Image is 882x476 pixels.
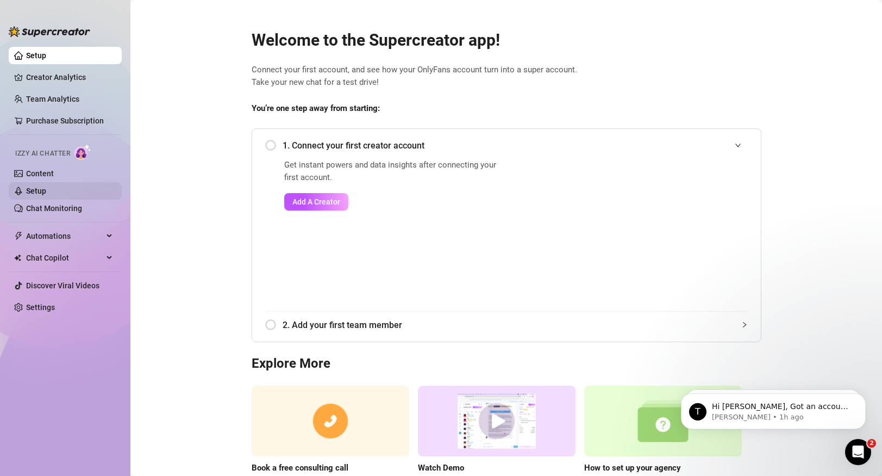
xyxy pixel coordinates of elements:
a: Team Analytics [26,95,79,103]
iframe: Intercom live chat [845,439,871,465]
div: 1. Connect your first creator account [265,132,748,159]
span: Chat Copilot [26,249,103,267]
a: Content [26,169,54,178]
span: collapsed [741,322,748,328]
button: Add A Creator [284,193,348,211]
strong: Watch Demo [418,463,464,473]
h2: Welcome to the Supercreator app! [252,30,761,51]
img: Chat Copilot [14,254,21,262]
span: Automations [26,227,103,245]
span: 1. Connect your first creator account [283,139,748,152]
strong: Book a free consulting call [252,463,348,473]
span: expanded [735,142,741,149]
span: Izzy AI Chatter [15,149,70,159]
iframe: Add Creators [530,159,748,298]
a: Purchase Subscription [26,112,113,129]
strong: How to set up your agency [584,463,681,473]
span: 2. Add your first team member [283,318,748,332]
a: Discover Viral Videos [26,281,99,290]
a: Settings [26,303,55,312]
img: supercreator demo [418,386,576,457]
span: Add A Creator [292,197,340,206]
div: 2. Add your first team member [265,312,748,338]
a: Add A Creator [284,193,503,211]
span: Get instant powers and data insights after connecting your first account. [284,159,503,184]
span: Connect your first account, and see how your OnlyFans account turn into a super account. Take you... [252,64,761,89]
a: Setup [26,187,46,195]
span: thunderbolt [14,232,23,240]
span: 2 [867,439,876,448]
a: Setup [26,51,46,60]
a: Creator Analytics [26,69,113,86]
img: logo-BBDzfeDw.svg [9,26,90,37]
img: AI Chatter [74,144,91,160]
a: Chat Monitoring [26,204,82,213]
img: setup agency guide [584,386,742,457]
iframe: Intercom notifications message [665,370,882,447]
strong: You’re one step away from starting: [252,103,380,113]
img: consulting call [252,386,409,457]
h3: Explore More [252,355,761,373]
